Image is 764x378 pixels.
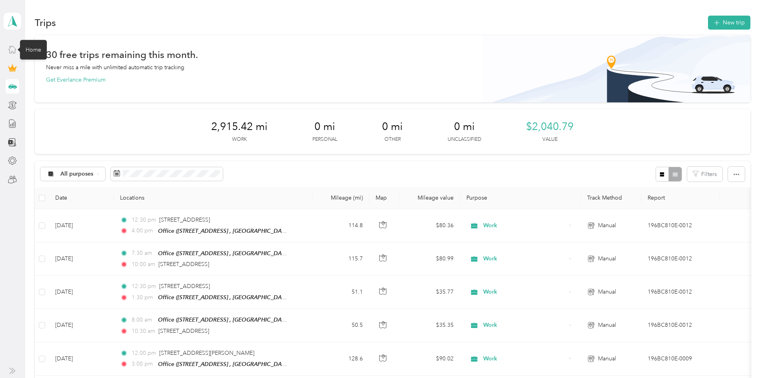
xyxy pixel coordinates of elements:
span: 3:00 pm [132,360,154,368]
button: Get Everlance Premium [46,76,106,84]
p: Value [542,136,558,143]
span: Office ([STREET_ADDRESS] , [GEOGRAPHIC_DATA], [GEOGRAPHIC_DATA]) [158,228,350,234]
td: [DATE] [49,276,114,309]
span: Office ([STREET_ADDRESS] , [GEOGRAPHIC_DATA], [GEOGRAPHIC_DATA]) [158,250,350,257]
span: [STREET_ADDRESS] [158,328,209,334]
td: $90.02 [400,342,460,376]
iframe: Everlance-gr Chat Button Frame [719,333,764,378]
span: [STREET_ADDRESS] [158,261,209,268]
span: 2,915.42 mi [211,120,268,133]
span: All purposes [60,171,94,177]
td: $80.36 [400,209,460,242]
th: Locations [114,187,312,209]
th: Date [49,187,114,209]
th: Track Method [581,187,641,209]
span: 0 mi [454,120,475,133]
button: New trip [708,16,750,30]
td: $80.99 [400,242,460,276]
th: Mileage (mi) [312,187,370,209]
span: [STREET_ADDRESS][PERSON_NAME] [159,350,254,356]
p: Unclassified [448,136,481,143]
td: 196BC810E-0012 [641,242,720,276]
span: 10:30 am [132,327,155,336]
td: [DATE] [49,342,114,376]
span: Work [483,288,565,296]
td: 114.8 [312,209,370,242]
td: [DATE] [49,209,114,242]
span: Manual [598,354,616,363]
td: 196BC810E-0012 [641,276,720,309]
p: Personal [312,136,337,143]
button: Filters [687,167,722,182]
span: 1:30 pm [132,293,154,302]
td: $35.35 [400,309,460,342]
span: $2,040.79 [526,120,574,133]
th: Mileage value [400,187,460,209]
span: Manual [598,288,616,296]
span: 12:30 pm [132,282,156,291]
span: [STREET_ADDRESS] [159,216,210,223]
span: Work [483,254,565,263]
img: Banner [483,35,750,102]
span: 10:00 am [132,260,155,269]
span: Office ([STREET_ADDRESS] , [GEOGRAPHIC_DATA], [GEOGRAPHIC_DATA]) [158,294,350,301]
td: 50.5 [312,309,370,342]
span: Manual [598,254,616,263]
span: 0 mi [382,120,403,133]
h1: Trips [35,18,56,27]
td: 51.1 [312,276,370,309]
td: 196BC810E-0009 [641,342,720,376]
span: 0 mi [314,120,335,133]
span: Office ([STREET_ADDRESS] , [GEOGRAPHIC_DATA], [GEOGRAPHIC_DATA]) [158,316,350,323]
p: Work [232,136,247,143]
p: Other [384,136,401,143]
span: 12:00 pm [132,349,156,358]
td: 196BC810E-0012 [641,309,720,342]
td: [DATE] [49,309,114,342]
td: 115.7 [312,242,370,276]
div: Home [20,40,47,59]
span: Work [483,354,565,363]
h1: 30 free trips remaining this month. [46,50,198,59]
span: 7:30 am [132,249,154,258]
span: Work [483,221,565,230]
td: [DATE] [49,242,114,276]
p: Never miss a mile with unlimited automatic trip tracking [46,63,184,72]
span: 8:00 am [132,316,154,324]
span: Manual [598,321,616,330]
th: Purpose [460,187,581,209]
span: 12:30 pm [132,216,156,224]
span: 4:00 pm [132,226,154,235]
td: 196BC810E-0012 [641,209,720,242]
span: Manual [598,221,616,230]
td: 128.6 [312,342,370,376]
th: Report [641,187,720,209]
span: [STREET_ADDRESS] [159,283,210,290]
span: Office ([STREET_ADDRESS] , [GEOGRAPHIC_DATA], [GEOGRAPHIC_DATA]) [158,361,350,368]
td: $35.77 [400,276,460,309]
span: Work [483,321,565,330]
th: Map [369,187,400,209]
